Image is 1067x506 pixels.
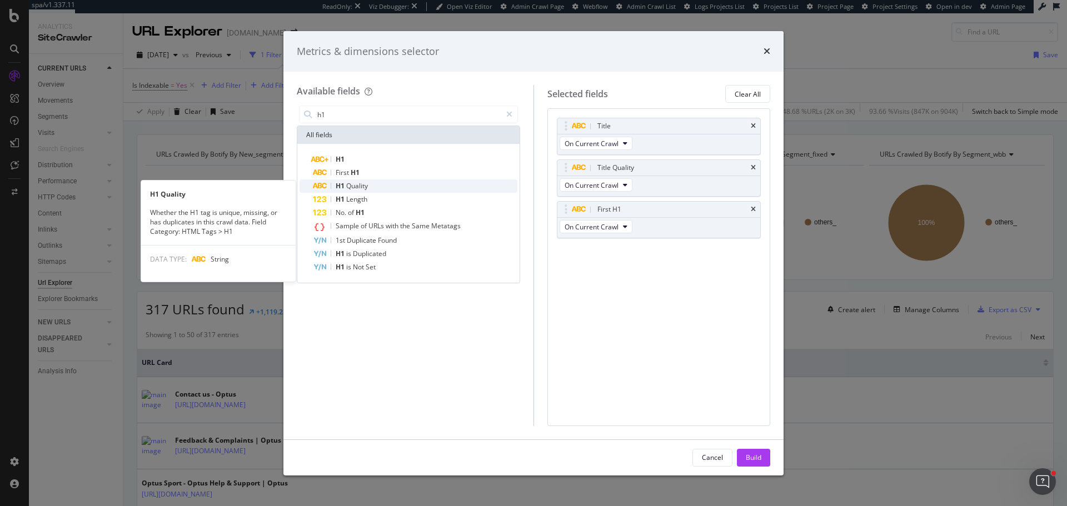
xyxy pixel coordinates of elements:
[141,189,296,199] div: H1 Quality
[346,194,367,204] span: Length
[692,449,732,467] button: Cancel
[560,137,632,150] button: On Current Crawl
[141,208,296,236] div: Whether the H1 tag is unique, missing, or has duplicates in this crawl data. Field Category: HTML...
[361,221,368,231] span: of
[565,222,619,232] span: On Current Crawl
[336,194,346,204] span: H1
[565,181,619,190] span: On Current Crawl
[400,221,412,231] span: the
[597,121,611,132] div: Title
[597,204,621,215] div: First H1
[336,168,351,177] span: First
[751,123,756,129] div: times
[353,249,386,258] span: Duplicated
[297,44,439,59] div: Metrics & dimensions selector
[347,236,378,245] span: Duplicate
[386,221,400,231] span: with
[297,85,360,97] div: Available fields
[565,139,619,148] span: On Current Crawl
[751,206,756,213] div: times
[336,221,361,231] span: Sample
[557,118,761,155] div: TitletimesOn Current Crawl
[412,221,431,231] span: Same
[1029,468,1056,495] iframe: Intercom live chat
[702,453,723,462] div: Cancel
[351,168,360,177] span: H1
[560,178,632,192] button: On Current Crawl
[368,221,386,231] span: URLs
[431,221,461,231] span: Metatags
[557,201,761,238] div: First H1timesOn Current Crawl
[735,89,761,99] div: Clear All
[764,44,770,59] div: times
[336,249,346,258] span: H1
[346,249,353,258] span: is
[336,236,347,245] span: 1st
[348,208,356,217] span: of
[737,449,770,467] button: Build
[346,181,368,191] span: Quality
[557,159,761,197] div: Title QualitytimesOn Current Crawl
[725,85,770,103] button: Clear All
[746,453,761,462] div: Build
[283,31,784,475] div: modal
[353,262,366,272] span: Not
[316,106,501,123] input: Search by field name
[336,262,346,272] span: H1
[378,236,397,245] span: Found
[547,88,608,101] div: Selected fields
[366,262,376,272] span: Set
[560,220,632,233] button: On Current Crawl
[346,262,353,272] span: is
[356,208,365,217] span: H1
[336,181,346,191] span: H1
[336,208,348,217] span: No.
[336,154,345,164] span: H1
[597,162,634,173] div: Title Quality
[297,126,520,144] div: All fields
[751,164,756,171] div: times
